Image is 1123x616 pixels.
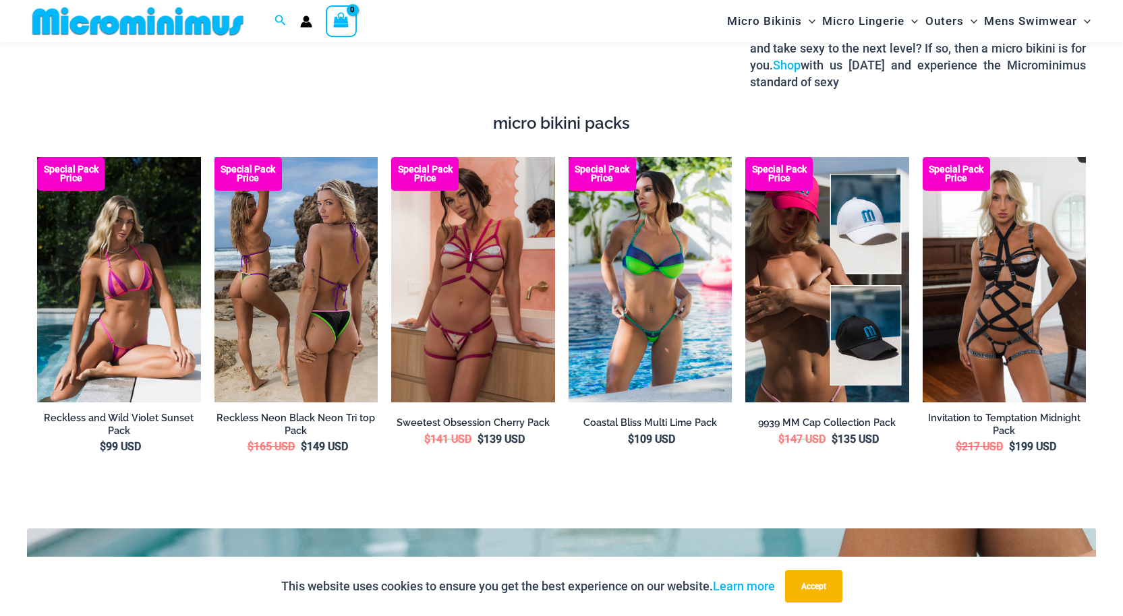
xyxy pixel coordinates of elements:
a: Mens SwimwearMenu ToggleMenu Toggle [981,4,1094,38]
span: Micro Bikinis [727,4,802,38]
span: $ [628,433,634,445]
span: $ [424,433,430,445]
a: Rebel Cap Rebel Cap BlackElectric Blue 9939 Cap 05Rebel Cap BlackElectric Blue 9939 Cap 05 [745,157,909,402]
a: Account icon link [300,16,312,28]
img: Rebel Cap [745,157,909,402]
img: Bottoms B [214,157,378,402]
bdi: 149 USD [301,440,348,453]
bdi: 199 USD [1009,440,1056,453]
a: Reckless and Wild Violet Sunset 306 Top 466 Bottom 06 Reckless and Wild Violet Sunset 306 Top 466... [37,157,201,402]
span: $ [478,433,484,445]
b: Special Pack Price [923,165,990,183]
bdi: 109 USD [628,433,675,445]
span: $ [1009,440,1015,453]
b: Special Pack Price [569,165,636,183]
a: View Shopping Cart, empty [326,5,357,36]
span: Menu Toggle [802,4,815,38]
a: Micro BikinisMenu ToggleMenu Toggle [724,4,819,38]
span: Mens Swimwear [984,4,1077,38]
span: $ [100,440,106,453]
img: Invitation to Temptation Midnight 1037 Bra 6037 Thong 1954 Bodysuit 02 [923,157,1087,402]
bdi: 165 USD [248,440,295,453]
bdi: 135 USD [832,433,879,445]
a: Reckless and Wild Violet Sunset Pack [37,412,201,437]
span: $ [778,433,784,445]
b: Special Pack Price [37,165,105,183]
p: This website uses cookies to ensure you get the best experience on our website. [281,576,775,596]
span: Menu Toggle [964,4,977,38]
a: Coastal Bliss Multi Lime Pack [569,417,732,429]
a: OutersMenu ToggleMenu Toggle [922,4,981,38]
bdi: 99 USD [100,440,141,453]
img: Sweetest Obsession Cherry 1129 Bra 6119 Bottom 1939 Bodysuit 05 [391,157,555,402]
a: Sweetest Obsession Cherry Pack [391,417,555,429]
b: Special Pack Price [745,165,813,183]
b: Special Pack Price [214,165,282,183]
a: Shop [773,58,801,72]
bdi: 147 USD [778,433,826,445]
b: Special Pack Price [391,165,459,183]
span: Menu Toggle [904,4,918,38]
bdi: 141 USD [424,433,471,445]
a: 9939 MM Cap Collection Pack [745,417,909,429]
span: Outers [925,4,964,38]
a: Micro LingerieMenu ToggleMenu Toggle [819,4,921,38]
span: Menu Toggle [1077,4,1091,38]
span: $ [248,440,254,453]
p: So, are you ready to to embrace the world of Microminimus and take sexy to the next level? If so,... [750,22,1086,90]
span: $ [832,433,838,445]
a: Learn more [713,579,775,593]
img: Reckless and Wild Violet Sunset 306 Top 466 Bottom 06 [37,157,201,402]
span: $ [301,440,307,453]
h4: micro bikini packs [37,114,1086,133]
span: Micro Lingerie [822,4,904,38]
bdi: 217 USD [956,440,1003,453]
a: Search icon link [275,13,287,30]
a: Reckless Neon Black Neon Tri top Pack [214,412,378,437]
a: Coastal Bliss Multi Lime 3223 Underwire Top 4275 Micro 07 Coastal Bliss Multi Lime 3223 Underwire... [569,157,732,402]
img: Coastal Bliss Multi Lime 3223 Underwire Top 4275 Micro 07 [569,157,732,402]
nav: Site Navigation [722,2,1096,40]
img: MM SHOP LOGO FLAT [27,6,249,36]
a: Invitation to Temptation Midnight 1037 Bra 6037 Thong 1954 Bodysuit 02 Invitation to Temptation M... [923,157,1087,402]
a: Invitation to Temptation Midnight Pack [923,412,1087,437]
span: $ [956,440,962,453]
a: Sweetest Obsession Cherry 1129 Bra 6119 Bottom 1939 Bodysuit 05 Sweetest Obsession Cherry 1129 Br... [391,157,555,402]
bdi: 139 USD [478,433,525,445]
button: Accept [785,570,842,603]
a: Tri Top Pack Bottoms BBottoms B [214,157,378,402]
